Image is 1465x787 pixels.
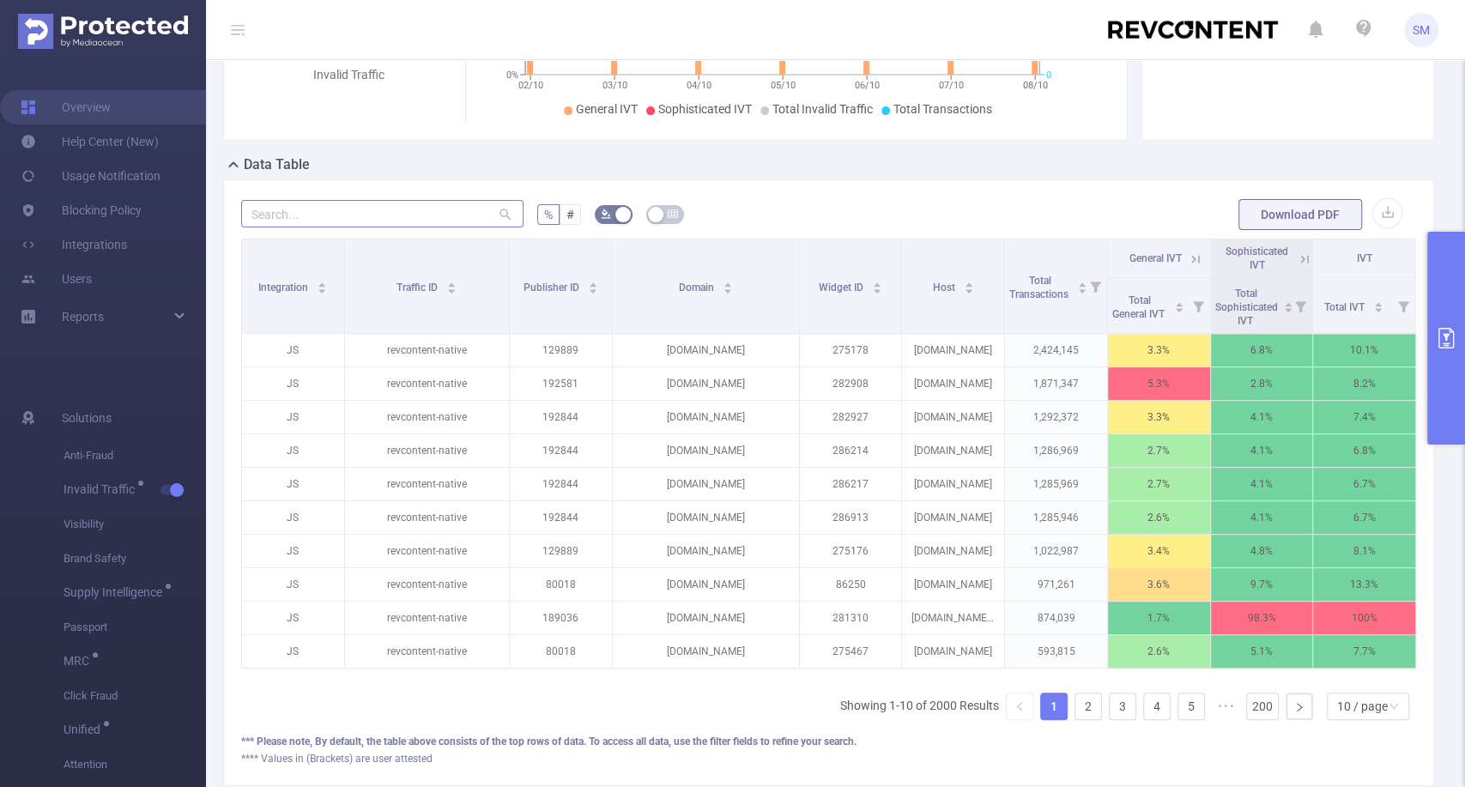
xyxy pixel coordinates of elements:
[1247,693,1278,719] a: 200
[345,367,509,400] p: revcontent-native
[242,602,344,634] p: JS
[1046,70,1051,81] tspan: 0
[964,280,973,285] i: icon: caret-up
[800,468,902,500] p: 286217
[1373,300,1383,305] i: icon: caret-up
[1108,334,1210,366] p: 3.3%
[1077,287,1087,292] i: icon: caret-down
[613,334,799,366] p: [DOMAIN_NAME]
[345,401,509,433] p: revcontent-native
[1313,367,1415,400] p: 8.2%
[510,568,612,601] p: 80018
[345,635,509,668] p: revcontent-native
[1212,693,1239,720] li: Next 5 Pages
[1313,602,1415,634] p: 100%
[1005,635,1107,668] p: 593,815
[772,102,873,116] span: Total Invalid Traffic
[397,282,440,294] span: Traffic ID
[241,734,1416,749] div: *** Please note, By default, the table above consists of the top rows of data. To access all data...
[800,535,902,567] p: 275176
[244,154,310,175] h2: Data Table
[902,602,1004,634] p: [DOMAIN_NAME] ([DOMAIN_NAME])
[1212,693,1239,720] span: •••
[510,334,612,366] p: 129889
[62,300,104,334] a: Reports
[1109,693,1136,720] li: 3
[1211,468,1313,500] p: 4.1%
[1005,334,1107,366] p: 2,424,145
[800,568,902,601] p: 86250
[902,334,1004,366] p: [DOMAIN_NAME]
[1143,693,1171,720] li: 4
[668,209,678,219] i: icon: table
[800,434,902,467] p: 286214
[800,401,902,433] p: 282927
[800,501,902,534] p: 286913
[242,501,344,534] p: JS
[1313,434,1415,467] p: 6.8%
[1108,501,1210,534] p: 2.6%
[1108,401,1210,433] p: 3.3%
[723,280,733,290] div: Sort
[1005,602,1107,634] p: 874,039
[902,434,1004,467] p: [DOMAIN_NAME]
[1313,568,1415,601] p: 13.3%
[1075,693,1101,719] a: 2
[62,310,104,324] span: Reports
[1391,278,1415,333] i: Filter menu
[1313,635,1415,668] p: 7.7%
[601,209,611,219] i: icon: bg-colors
[1211,535,1313,567] p: 4.8%
[258,282,311,294] span: Integration
[242,334,344,366] p: JS
[21,227,127,262] a: Integrations
[1005,501,1107,534] p: 1,285,946
[510,367,612,400] p: 192581
[1283,300,1293,310] div: Sort
[1294,702,1305,712] i: icon: right
[1006,693,1033,720] li: Previous Page
[1083,239,1107,333] i: Filter menu
[1284,306,1293,311] i: icon: caret-down
[687,80,711,91] tspan: 04/10
[566,208,574,221] span: #
[242,568,344,601] p: JS
[64,483,141,495] span: Invalid Traffic
[506,70,518,81] tspan: 0%
[1288,278,1312,333] i: Filter menu
[872,287,881,292] i: icon: caret-down
[1313,401,1415,433] p: 7.4%
[510,468,612,500] p: 192844
[1108,535,1210,567] p: 3.4%
[964,280,974,290] div: Sort
[64,439,206,473] span: Anti-Fraud
[613,535,799,567] p: [DOMAIN_NAME]
[1337,693,1388,719] div: 10 / page
[902,568,1004,601] p: [DOMAIN_NAME]
[872,280,881,285] i: icon: caret-up
[64,586,168,598] span: Supply Intelligence
[602,80,627,91] tspan: 03/10
[64,723,106,736] span: Unified
[345,602,509,634] p: revcontent-native
[902,501,1004,534] p: [DOMAIN_NAME]
[1005,401,1107,433] p: 1,292,372
[1108,635,1210,668] p: 2.6%
[345,468,509,500] p: revcontent-native
[939,80,964,91] tspan: 07/10
[893,102,992,116] span: Total Transactions
[447,287,457,292] i: icon: caret-down
[1186,278,1210,333] i: Filter menu
[510,635,612,668] p: 80018
[242,635,344,668] p: JS
[1108,568,1210,601] p: 3.6%
[1211,635,1313,668] p: 5.1%
[1211,401,1313,433] p: 4.1%
[64,610,206,645] span: Passport
[1129,252,1181,264] span: General IVT
[933,282,958,294] span: Host
[1286,693,1313,720] li: Next Page
[872,280,882,290] div: Sort
[241,200,524,227] input: Search...
[1041,693,1067,719] a: 1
